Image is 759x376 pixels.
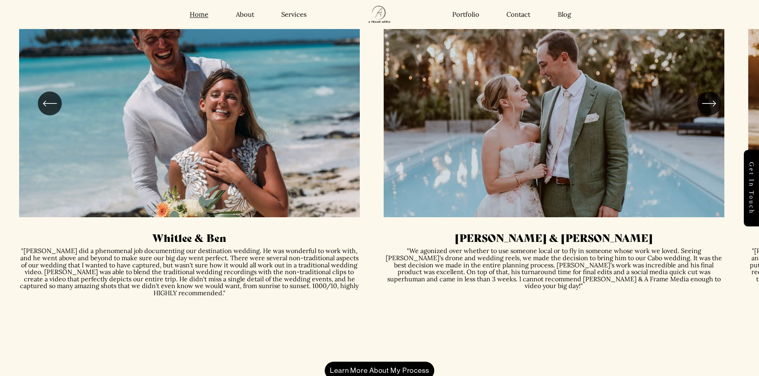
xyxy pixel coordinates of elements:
a: About [236,10,254,19]
button: Next [697,92,721,115]
a: Home [190,10,208,19]
a: Blog [558,10,571,19]
a: Contact [506,10,530,19]
a: Services [281,10,307,19]
a: Get in touch [744,150,759,226]
img: A Frame Media Wedding &amp; Corporate Videographer in Detroit Michigan [359,1,401,28]
button: Previous [38,92,62,115]
a: Portfolio [452,10,479,19]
